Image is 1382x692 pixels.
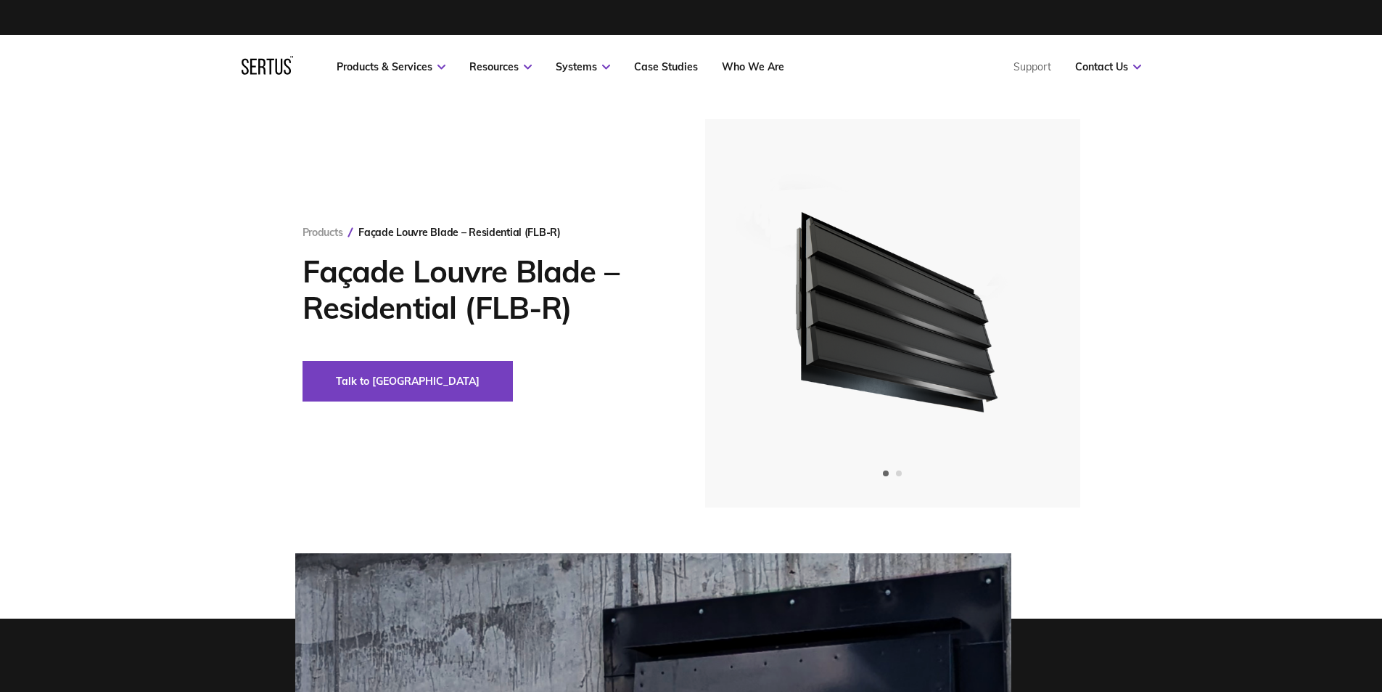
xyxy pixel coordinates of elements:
[722,60,784,73] a: Who We Are
[303,361,513,402] button: Talk to [GEOGRAPHIC_DATA]
[896,471,902,476] span: Go to slide 2
[337,60,445,73] a: Products & Services
[469,60,532,73] a: Resources
[634,60,698,73] a: Case Studies
[1075,60,1141,73] a: Contact Us
[303,226,343,239] a: Products
[556,60,610,73] a: Systems
[1013,60,1051,73] a: Support
[303,253,662,326] h1: Façade Louvre Blade – Residential (FLB-R)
